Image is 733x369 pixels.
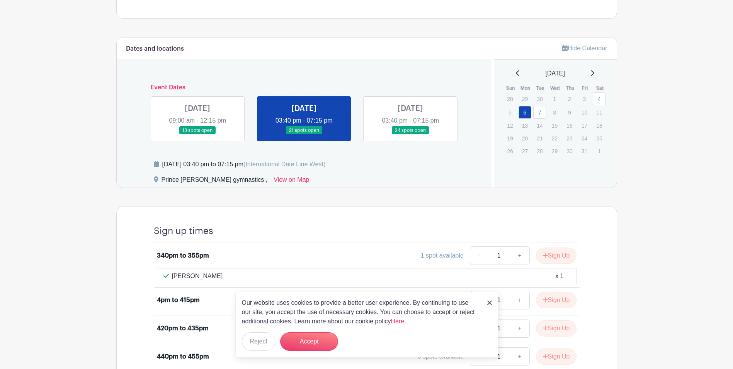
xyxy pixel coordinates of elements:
p: 31 [578,145,591,157]
span: (International Date Line West) [243,161,325,167]
button: Accept [280,332,338,351]
p: 3 [578,93,591,105]
div: 340pm to 355pm [157,251,209,260]
th: Sun [503,84,518,92]
h6: Dates and locations [126,45,184,53]
p: 5 [503,106,516,118]
p: 30 [563,145,576,157]
button: Reject [242,332,276,351]
p: 20 [519,132,531,144]
p: 15 [548,120,561,132]
p: 12 [503,120,516,132]
div: [DATE] 03:40 pm to 07:15 pm [162,160,326,169]
p: 24 [578,132,591,144]
button: Sign Up [536,320,577,337]
div: 420pm to 435pm [157,324,209,333]
p: 27 [519,145,531,157]
a: 7 [533,106,546,119]
th: Wed [548,84,563,92]
p: 14 [533,120,546,132]
p: 22 [548,132,561,144]
h6: Event Dates [145,84,464,91]
div: x 1 [555,272,563,281]
span: [DATE] [546,69,565,78]
a: + [510,347,529,366]
a: Hide Calendar [562,45,607,51]
div: Prince [PERSON_NAME] gymnastics , [162,175,268,188]
p: 29 [519,93,531,105]
a: - [470,291,488,309]
p: 28 [533,145,546,157]
button: Sign Up [536,348,577,365]
th: Thu [563,84,578,92]
p: 21 [533,132,546,144]
a: + [510,246,529,265]
p: 16 [563,120,576,132]
button: Sign Up [536,292,577,308]
p: 1 [548,93,561,105]
div: 4pm to 415pm [157,296,200,305]
a: + [510,291,529,309]
p: 18 [593,120,605,132]
th: Sat [592,84,607,92]
a: + [510,319,529,338]
p: 10 [578,106,591,118]
a: - [470,246,488,265]
div: 1 spot available [421,251,464,260]
p: 9 [563,106,576,118]
th: Fri [578,84,593,92]
p: 29 [548,145,561,157]
th: Mon [518,84,533,92]
p: 8 [548,106,561,118]
p: 2 [563,93,576,105]
p: 1 [593,145,605,157]
p: 26 [503,145,516,157]
p: 11 [593,106,605,118]
a: 4 [593,92,605,105]
p: 19 [503,132,516,144]
a: 6 [519,106,531,119]
p: 23 [563,132,576,144]
a: View on Map [274,175,309,188]
p: 25 [593,132,605,144]
p: Our website uses cookies to provide a better user experience. By continuing to use our site, you ... [242,298,479,326]
p: 13 [519,120,531,132]
div: 440pm to 455pm [157,352,209,361]
p: 17 [578,120,591,132]
a: Here [391,318,405,325]
button: Sign Up [536,248,577,264]
img: close_button-5f87c8562297e5c2d7936805f587ecaba9071eb48480494691a3f1689db116b3.svg [487,301,492,305]
p: 30 [533,93,546,105]
h4: Sign up times [154,226,213,237]
p: 28 [503,93,516,105]
th: Tue [533,84,548,92]
p: [PERSON_NAME] [172,272,223,281]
